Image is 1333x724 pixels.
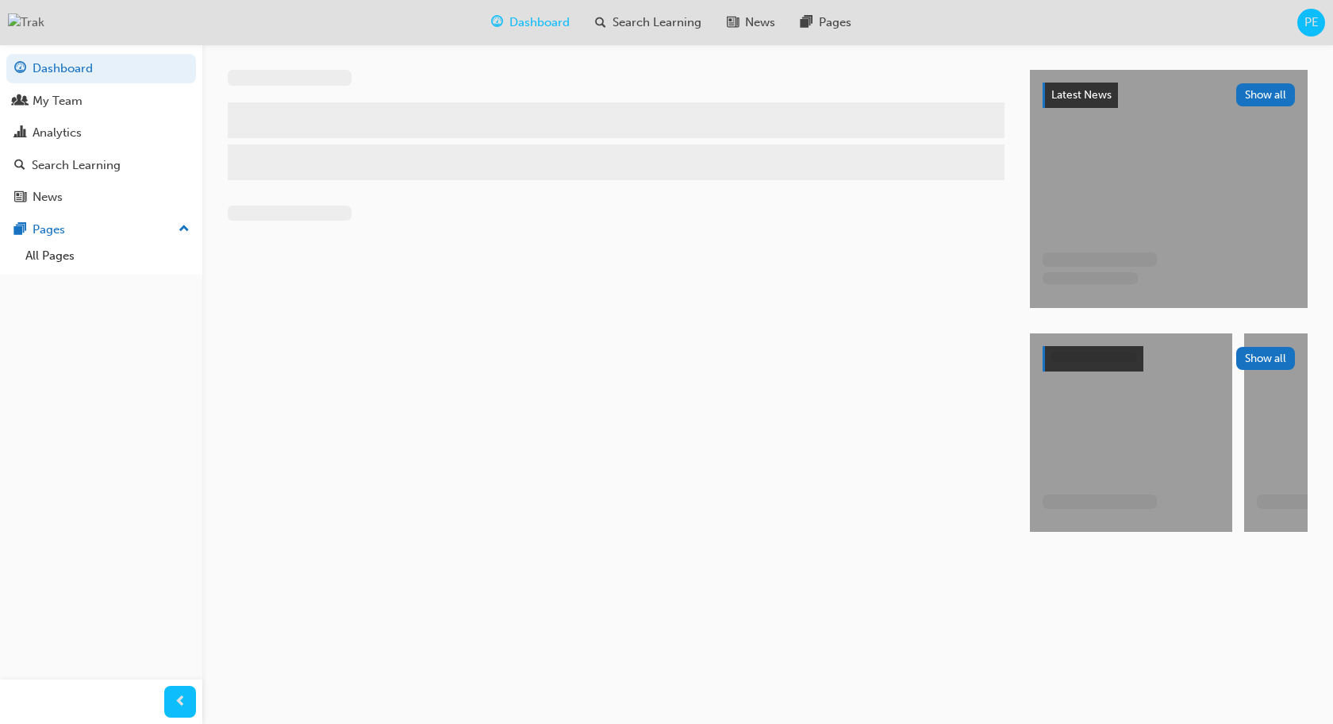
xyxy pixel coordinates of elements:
span: Dashboard [509,13,570,32]
a: Show all [1043,346,1295,372]
img: Trak [8,13,44,32]
span: pages-icon [14,223,26,237]
span: PE [1304,13,1319,32]
a: Latest NewsShow all [1043,83,1295,108]
span: search-icon [14,159,25,173]
span: guage-icon [491,13,503,33]
span: search-icon [595,13,606,33]
span: Pages [819,13,851,32]
button: Show all [1236,83,1296,106]
span: news-icon [14,191,26,205]
button: Show all [1236,347,1296,370]
button: DashboardMy TeamAnalyticsSearch LearningNews [6,51,196,215]
a: News [6,183,196,212]
span: Latest News [1051,88,1112,102]
div: My Team [33,92,83,110]
a: guage-iconDashboard [478,6,582,39]
a: My Team [6,87,196,116]
a: Search Learning [6,151,196,180]
div: News [33,188,63,206]
a: news-iconNews [714,6,788,39]
span: prev-icon [175,692,186,712]
a: Analytics [6,118,196,148]
div: Search Learning [32,156,121,175]
div: Analytics [33,124,82,142]
button: Pages [6,215,196,245]
span: guage-icon [14,62,26,76]
a: search-iconSearch Learning [582,6,714,39]
a: pages-iconPages [788,6,864,39]
span: Search Learning [613,13,701,32]
a: All Pages [19,244,196,268]
span: news-icon [727,13,739,33]
button: PE [1297,9,1325,37]
span: up-icon [179,219,190,240]
span: chart-icon [14,126,26,141]
span: pages-icon [801,13,812,33]
div: Pages [33,221,65,239]
span: people-icon [14,94,26,109]
a: Dashboard [6,54,196,83]
span: News [745,13,775,32]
